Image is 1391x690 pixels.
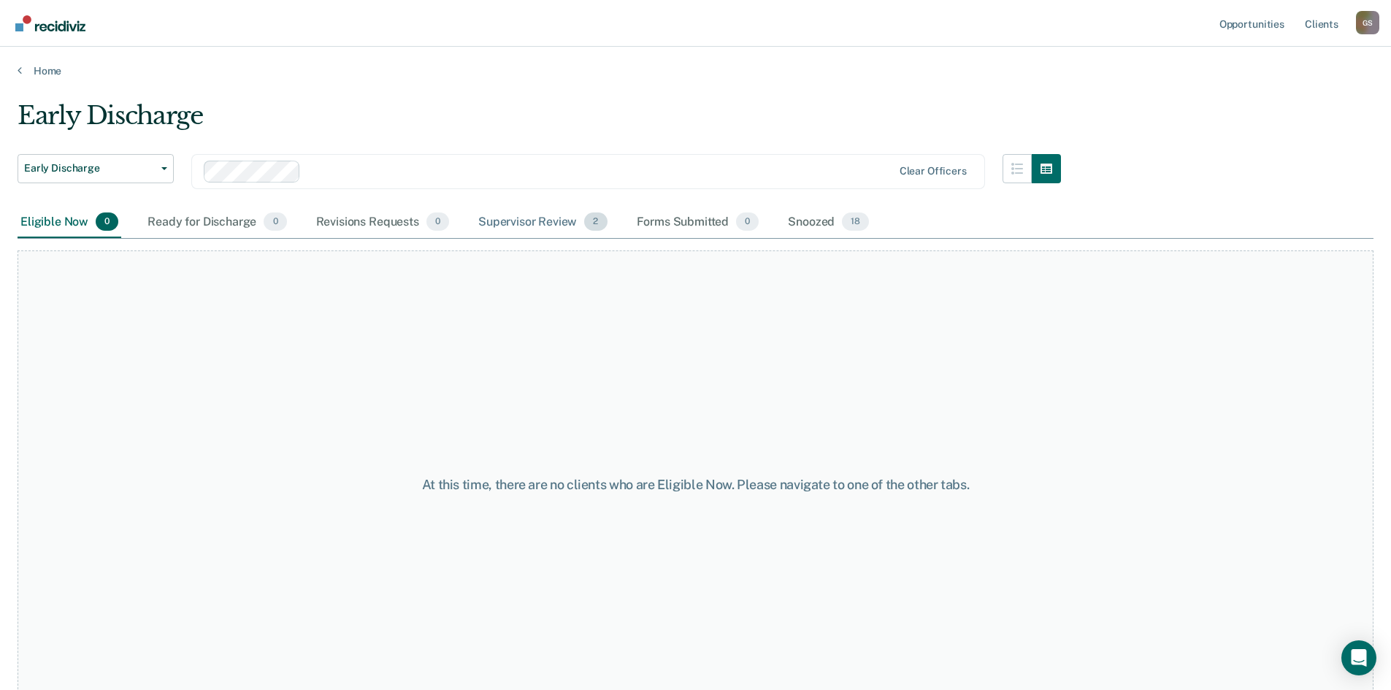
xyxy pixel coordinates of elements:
div: Snoozed18 [785,207,872,239]
div: Eligible Now0 [18,207,121,239]
a: Home [18,64,1373,77]
button: Early Discharge [18,154,174,183]
span: 0 [426,212,449,231]
span: 2 [584,212,607,231]
span: 18 [842,212,869,231]
span: Early Discharge [24,162,156,175]
div: G S [1356,11,1379,34]
span: 0 [264,212,286,231]
div: Revisions Requests0 [313,207,452,239]
div: At this time, there are no clients who are Eligible Now. Please navigate to one of the other tabs. [357,477,1035,493]
div: Clear officers [900,165,967,177]
div: Supervisor Review2 [475,207,610,239]
div: Early Discharge [18,101,1061,142]
span: 0 [96,212,118,231]
div: Ready for Discharge0 [145,207,289,239]
button: Profile dropdown button [1356,11,1379,34]
span: 0 [736,212,759,231]
img: Recidiviz [15,15,85,31]
div: Open Intercom Messenger [1341,640,1376,675]
div: Forms Submitted0 [634,207,762,239]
